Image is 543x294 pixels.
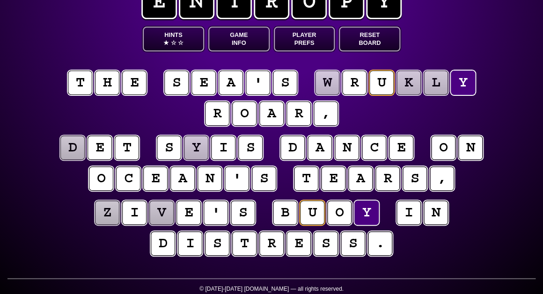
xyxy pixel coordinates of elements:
[164,71,189,95] puzzle-tile: s
[458,136,483,160] puzzle-tile: n
[191,71,216,95] puzzle-tile: e
[143,27,204,51] button: Hints★ ☆ ☆
[116,166,140,191] puzzle-tile: c
[184,136,208,160] puzzle-tile: y
[115,136,139,160] puzzle-tile: t
[259,231,284,256] puzzle-tile: r
[143,166,168,191] puzzle-tile: e
[286,101,311,126] puzzle-tile: r
[170,166,195,191] puzzle-tile: a
[294,166,318,191] puzzle-tile: t
[208,27,270,51] button: GameInfo
[368,231,392,256] puzzle-tile: .
[424,71,448,95] puzzle-tile: l
[335,136,359,160] puzzle-tile: n
[315,71,339,95] puzzle-tile: w
[327,201,352,225] puzzle-tile: o
[178,39,183,47] span: ☆
[403,166,427,191] puzzle-tile: s
[122,71,147,95] puzzle-tile: e
[205,101,229,126] puzzle-tile: r
[424,201,448,225] puzzle-tile: n
[176,201,201,225] puzzle-tile: e
[362,136,386,160] puzzle-tile: c
[60,136,85,160] puzzle-tile: d
[219,71,243,95] puzzle-tile: a
[225,166,249,191] puzzle-tile: '
[211,136,235,160] puzzle-tile: i
[342,71,367,95] puzzle-tile: r
[348,166,373,191] puzzle-tile: a
[122,201,147,225] puzzle-tile: i
[231,201,255,225] puzzle-tile: s
[339,27,400,51] button: ResetBoard
[314,231,338,256] puzzle-tile: s
[157,136,181,160] puzzle-tile: s
[274,27,335,51] button: PlayerPrefs
[163,39,169,47] span: ★
[149,201,174,225] puzzle-tile: v
[198,166,222,191] puzzle-tile: n
[341,231,365,256] puzzle-tile: s
[204,201,228,225] puzzle-tile: '
[451,71,475,95] puzzle-tile: y
[89,166,113,191] puzzle-tile: o
[354,201,379,225] puzzle-tile: y
[232,101,257,126] puzzle-tile: o
[246,71,270,95] puzzle-tile: '
[308,136,332,160] puzzle-tile: a
[389,136,413,160] puzzle-tile: e
[232,231,257,256] puzzle-tile: t
[321,166,345,191] puzzle-tile: e
[259,101,284,126] puzzle-tile: a
[286,231,311,256] puzzle-tile: e
[95,71,119,95] puzzle-tile: h
[68,71,92,95] puzzle-tile: t
[238,136,263,160] puzzle-tile: s
[430,166,454,191] puzzle-tile: ,
[375,166,400,191] puzzle-tile: r
[396,201,421,225] puzzle-tile: i
[88,136,112,160] puzzle-tile: e
[314,101,338,126] puzzle-tile: ,
[205,231,229,256] puzzle-tile: s
[151,231,175,256] puzzle-tile: d
[396,71,421,95] puzzle-tile: k
[431,136,455,160] puzzle-tile: o
[273,71,297,95] puzzle-tile: s
[252,166,276,191] puzzle-tile: s
[178,231,202,256] puzzle-tile: i
[273,201,297,225] puzzle-tile: b
[95,201,119,225] puzzle-tile: z
[280,136,305,160] puzzle-tile: d
[170,39,176,47] span: ☆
